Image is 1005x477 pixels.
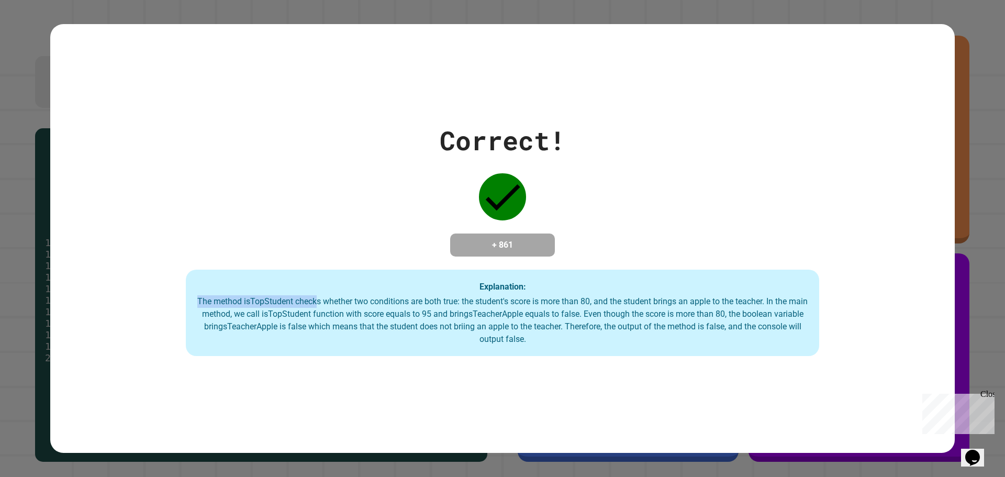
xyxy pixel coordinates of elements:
[440,121,565,160] div: Correct!
[461,239,544,251] h4: + 861
[196,295,809,346] div: The method isTopStudent checks whether two conditions are both true: the student's score is more ...
[4,4,72,66] div: Chat with us now!Close
[918,390,995,434] iframe: chat widget
[479,281,526,291] strong: Explanation:
[961,435,995,467] iframe: chat widget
